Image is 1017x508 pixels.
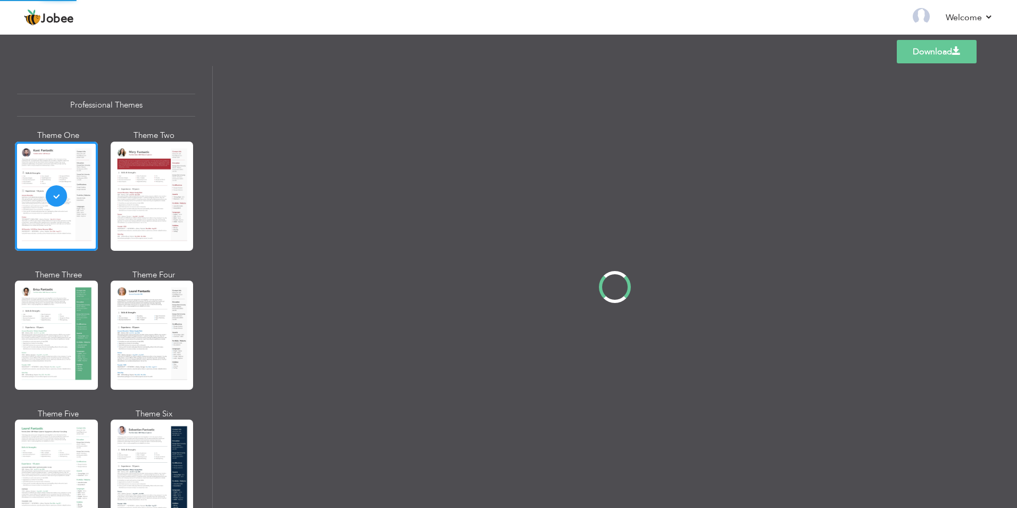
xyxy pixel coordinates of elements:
[913,8,930,25] img: Profile Img
[897,40,977,63] a: Download
[41,13,74,25] span: Jobee
[24,9,41,26] img: jobee.io
[24,9,74,26] a: Jobee
[946,11,993,24] a: Welcome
